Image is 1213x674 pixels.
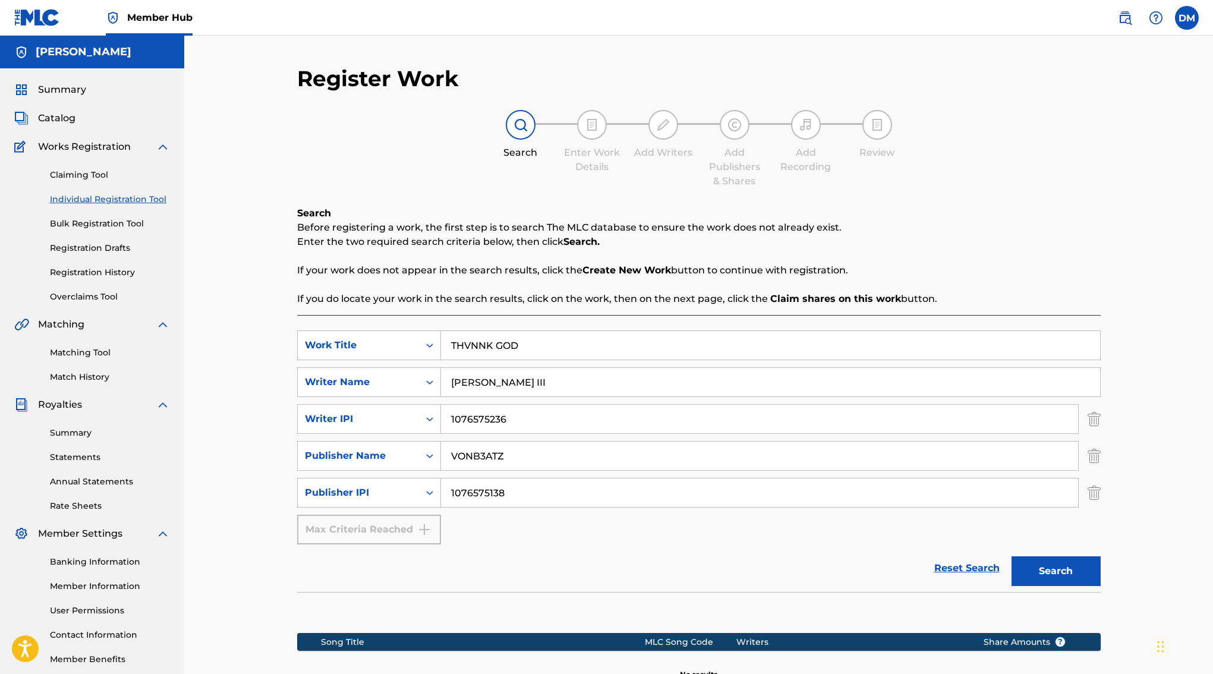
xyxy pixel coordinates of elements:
form: Search Form [297,330,1101,592]
span: Member Hub [127,11,193,24]
a: Member Information [50,580,170,593]
a: Statements [50,451,170,464]
img: Top Rightsholder [106,11,120,25]
img: Royalties [14,398,29,412]
img: step indicator icon for Add Publishers & Shares [727,118,742,132]
a: Bulk Registration Tool [50,218,170,230]
a: Reset Search [928,555,1006,581]
span: Share Amounts [984,636,1066,648]
span: Works Registration [38,140,131,154]
a: User Permissions [50,604,170,617]
div: Drag [1157,629,1164,664]
img: expand [156,317,170,332]
img: Delete Criterion [1088,478,1101,508]
a: Banking Information [50,556,170,568]
span: Royalties [38,398,82,412]
a: Summary [50,427,170,439]
a: Annual Statements [50,475,170,488]
iframe: Chat Widget [1154,617,1213,674]
div: Writer IPI [305,412,412,426]
img: expand [156,140,170,154]
h5: OTM Vonnn [36,45,131,59]
a: Claiming Tool [50,169,170,181]
a: Overclaims Tool [50,291,170,303]
strong: Create New Work [582,264,671,276]
img: step indicator icon for Enter Work Details [585,118,599,132]
img: search [1118,11,1132,25]
span: ? [1056,637,1065,647]
img: Summary [14,83,29,97]
a: Rate Sheets [50,500,170,512]
div: Publisher Name [305,449,412,463]
b: Search [297,207,331,219]
p: Before registering a work, the first step is to search The MLC database to ensure the work does n... [297,221,1101,235]
img: step indicator icon for Add Recording [799,118,813,132]
img: Delete Criterion [1088,404,1101,434]
strong: Search. [563,236,600,247]
a: SummarySummary [14,83,86,97]
button: Search [1012,556,1101,586]
h2: Register Work [297,65,459,92]
div: Help [1144,6,1168,30]
img: help [1149,11,1163,25]
div: Writers [736,636,965,648]
img: step indicator icon for Add Writers [656,118,670,132]
span: Matching [38,317,84,332]
a: Member Benefits [50,653,170,666]
div: Add Publishers & Shares [705,146,764,188]
div: Song Title [321,636,645,648]
div: Writer Name [305,375,412,389]
img: step indicator icon for Search [513,118,528,132]
span: Summary [38,83,86,97]
img: Works Registration [14,140,30,154]
img: Accounts [14,45,29,59]
div: MLC Song Code [645,636,736,648]
div: Add Recording [776,146,836,174]
p: Enter the two required search criteria below, then click [297,235,1101,249]
img: expand [156,527,170,541]
img: Delete Criterion [1088,441,1101,471]
a: Matching Tool [50,347,170,359]
a: Registration Drafts [50,242,170,254]
div: Search [491,146,550,160]
a: Registration History [50,266,170,279]
span: Member Settings [38,527,122,541]
p: If you do locate your work in the search results, click on the work, then on the next page, click... [297,292,1101,306]
iframe: Resource Center [1180,462,1213,558]
img: Matching [14,317,29,332]
a: Contact Information [50,629,170,641]
img: Catalog [14,111,29,125]
img: MLC Logo [14,9,60,26]
div: Review [847,146,907,160]
a: Public Search [1113,6,1137,30]
a: Match History [50,371,170,383]
p: If your work does not appear in the search results, click the button to continue with registration. [297,263,1101,278]
img: Member Settings [14,527,29,541]
div: Publisher IPI [305,486,412,500]
a: Individual Registration Tool [50,193,170,206]
strong: Claim shares on this work [770,293,901,304]
a: CatalogCatalog [14,111,75,125]
div: Enter Work Details [562,146,622,174]
span: Catalog [38,111,75,125]
img: expand [156,398,170,412]
div: Add Writers [634,146,693,160]
div: User Menu [1175,6,1199,30]
div: Work Title [305,338,412,352]
img: step indicator icon for Review [870,118,884,132]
